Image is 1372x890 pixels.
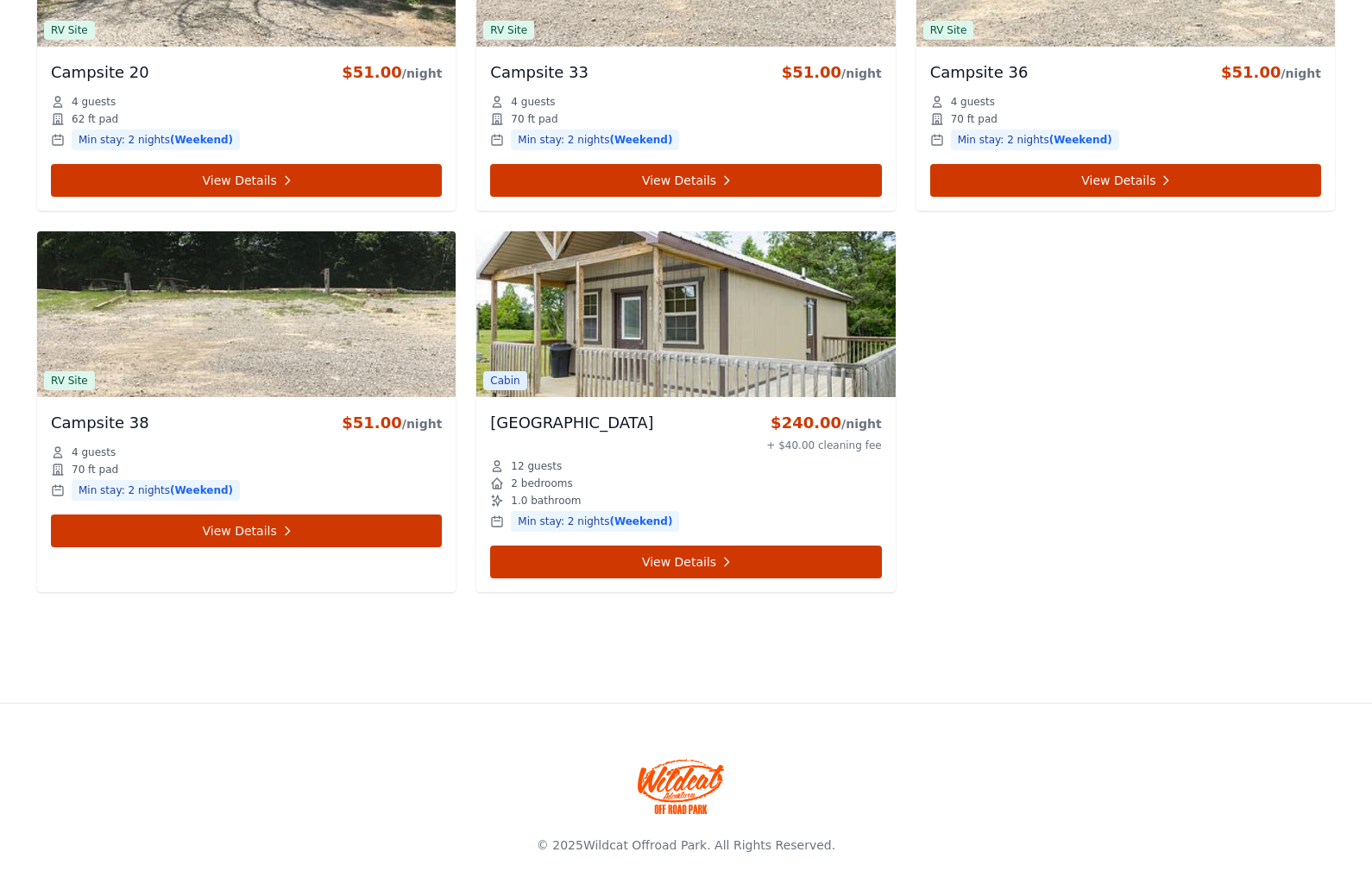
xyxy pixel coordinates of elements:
span: /night [402,417,443,431]
img: Campsite 38 [37,231,456,397]
a: View Details [490,164,881,197]
span: /night [1281,66,1321,80]
span: (Weekend) [1049,134,1112,146]
img: Moose Lodge [476,231,895,397]
span: 4 guests [72,95,116,109]
a: Wildcat Offroad Park [583,838,707,852]
span: (Weekend) [609,134,672,146]
a: View Details [51,164,442,197]
div: $51.00 [782,60,882,85]
div: $51.00 [1221,60,1321,85]
span: Min stay: 2 nights [72,129,240,150]
span: Min stay: 2 nights [951,129,1119,150]
div: $51.00 [342,411,442,435]
span: (Weekend) [170,134,233,146]
span: RV Site [44,21,95,40]
span: Min stay: 2 nights [511,511,679,532]
h3: Campsite 33 [490,60,588,85]
div: $51.00 [342,60,442,85]
span: 4 guests [951,95,995,109]
span: 70 ft pad [951,112,998,126]
span: © 2025 . All Rights Reserved. [537,838,835,852]
span: 4 guests [511,95,555,109]
img: Wildcat Offroad park [638,759,724,814]
span: 4 guests [72,445,116,459]
span: /night [402,66,443,80]
span: 1.0 bathroom [511,494,581,508]
span: (Weekend) [170,484,233,496]
span: RV Site [44,371,95,390]
h3: Campsite 36 [930,60,1029,85]
span: 70 ft pad [511,112,557,126]
a: View Details [490,546,881,578]
span: RV Site [483,21,534,40]
h3: [GEOGRAPHIC_DATA] [490,411,653,435]
h3: Campsite 38 [51,411,149,435]
span: /night [841,66,882,80]
span: (Weekend) [609,515,672,527]
span: 2 bedrooms [511,477,572,490]
div: $240.00 [766,411,881,435]
span: Min stay: 2 nights [511,129,679,150]
span: RV Site [923,21,974,40]
span: 12 guests [511,459,562,473]
div: + $40.00 cleaning fee [766,439,881,452]
a: View Details [51,514,442,547]
a: View Details [930,164,1321,197]
span: Cabin [483,371,526,390]
span: Min stay: 2 nights [72,480,240,501]
span: /night [841,417,882,431]
span: 62 ft pad [72,112,118,126]
span: 70 ft pad [72,463,118,477]
h3: Campsite 20 [51,60,149,85]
